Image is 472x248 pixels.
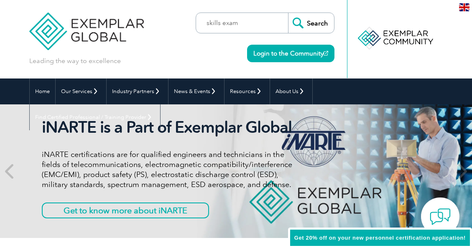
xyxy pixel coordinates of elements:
img: contact-chat.png [430,206,451,227]
p: Leading the way to excellence [29,56,121,66]
a: News & Events [168,78,224,104]
img: en [459,3,469,11]
a: About Us [270,78,312,104]
a: Home [30,78,55,104]
a: Resources [225,78,270,104]
p: iNARTE certifications are for qualified engineers and technicians in the fields of telecommunicat... [42,149,299,190]
a: Industry Partners [107,78,168,104]
span: Get 20% off on your new personnel certification application! [294,235,466,241]
img: open_square.png [324,51,328,56]
a: Our Services [56,78,106,104]
a: Login to the Community [247,45,334,62]
a: Get to know more about iNARTE [42,202,209,218]
input: Search [288,13,334,33]
a: Find Certified Professional / Training Provider [30,104,160,130]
